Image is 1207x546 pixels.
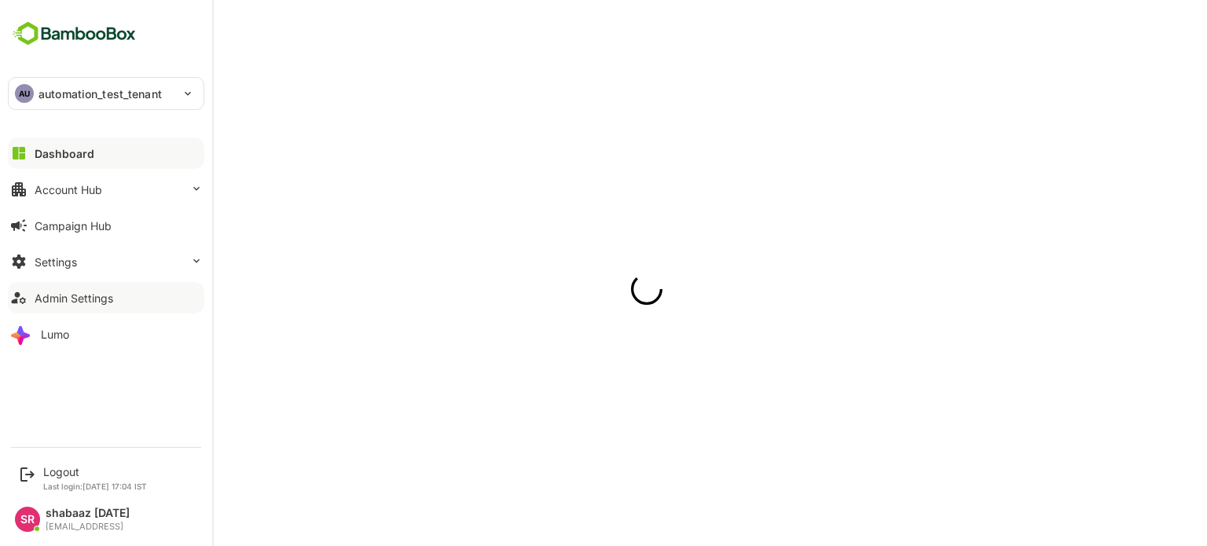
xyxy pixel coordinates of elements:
[8,246,204,277] button: Settings
[9,78,204,109] div: AUautomation_test_tenant
[15,84,34,103] div: AU
[8,19,141,49] img: BambooboxFullLogoMark.5f36c76dfaba33ec1ec1367b70bb1252.svg
[43,465,147,478] div: Logout
[41,328,69,341] div: Lumo
[8,210,204,241] button: Campaign Hub
[43,482,147,491] p: Last login: [DATE] 17:04 IST
[46,507,130,520] div: shabaaz [DATE]
[35,291,113,305] div: Admin Settings
[15,507,40,532] div: SR
[8,318,204,350] button: Lumo
[35,219,112,233] div: Campaign Hub
[8,282,204,313] button: Admin Settings
[8,174,204,205] button: Account Hub
[8,137,204,169] button: Dashboard
[35,183,102,196] div: Account Hub
[39,86,162,102] p: automation_test_tenant
[35,147,94,160] div: Dashboard
[46,522,130,532] div: [EMAIL_ADDRESS]
[35,255,77,269] div: Settings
